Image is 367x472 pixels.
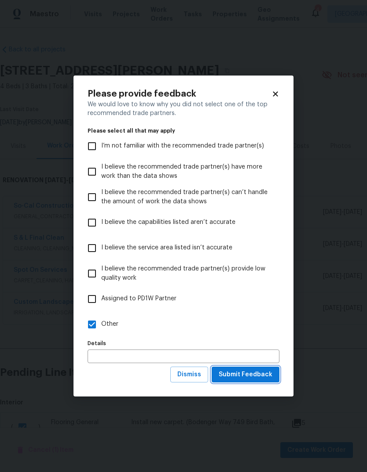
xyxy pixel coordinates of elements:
div: We would love to know why you did not select one of the top recommended trade partners. [88,100,279,118]
span: Assigned to PD1W Partner [101,294,176,303]
span: I believe the recommended trade partner(s) can’t handle the amount of work the data shows [101,188,272,206]
span: Other [101,320,118,329]
span: I believe the service area listed isn’t accurate [101,243,232,252]
label: Details [88,341,279,346]
legend: Please select all that may apply [88,128,279,133]
span: I believe the capabilities listed aren’t accurate [101,218,235,227]
span: I believe the recommended trade partner(s) provide low quality work [101,264,272,283]
span: Submit Feedback [219,369,272,380]
h2: Please provide feedback [88,90,272,98]
span: I’m not familiar with the recommended trade partner(s) [101,141,264,151]
button: Dismiss [170,367,208,383]
span: I believe the recommended trade partner(s) have more work than the data shows [101,162,272,181]
button: Submit Feedback [212,367,279,383]
span: Dismiss [177,369,201,380]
